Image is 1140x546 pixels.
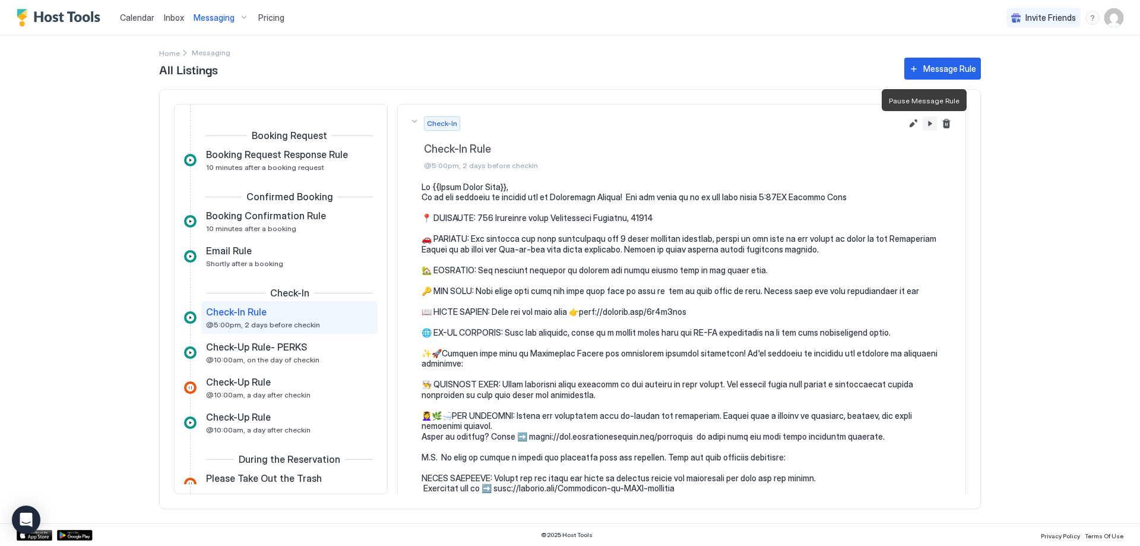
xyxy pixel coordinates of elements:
span: 10 minutes after a booking [206,224,296,233]
span: Breadcrumb [192,48,230,57]
span: Calendar [120,12,154,23]
span: Email Rule [206,245,252,257]
button: Edit message rule [906,116,920,131]
a: Host Tools Logo [17,9,106,27]
span: Home [159,49,180,58]
span: Check-Up Rule- PERKS [206,341,307,353]
span: Check-In Rule [424,143,901,156]
span: Check-Up Rule [206,376,271,388]
div: menu [1085,11,1100,25]
a: Home [159,46,180,59]
span: Confirmed Booking [246,191,333,203]
span: Pause Message Rule [889,96,959,105]
span: Pricing [258,12,284,23]
div: Breadcrumb [159,46,180,59]
button: Pause Message Rule [923,116,937,131]
span: Please Take Out the Trash [206,472,322,484]
span: Terms Of Use [1085,532,1123,539]
span: Check-In Rule [206,306,267,318]
span: 10 minutes after a booking request [206,163,324,172]
span: Invite Friends [1025,12,1076,23]
div: Message Rule [923,62,976,75]
span: © 2025 Host Tools [541,531,593,539]
span: @5:00pm, 2 days before checkin [206,320,320,329]
button: Check-InCheck-In Rule@5:00pm, 2 days before checkinEdit message rulePause Message RuleDelete mess... [398,105,965,182]
span: Booking Request [252,130,327,141]
span: @10:00am, a day after checkin [206,425,311,434]
div: User profile [1104,8,1123,27]
span: @5:00pm, 2 days before checkin [424,161,901,170]
a: App Store [17,530,52,541]
span: Booking Confirmation Rule [206,210,326,222]
span: Privacy Policy [1041,532,1080,539]
a: Calendar [120,11,154,24]
span: Check-In [427,118,457,129]
span: Messaging [194,12,235,23]
a: Google Play Store [57,530,93,541]
span: Inbox [164,12,184,23]
span: During the Reservation [239,453,340,465]
div: Open Intercom Messenger [12,506,40,534]
button: Delete message rule [939,116,954,131]
span: @10:00am, a day after checkin [206,390,311,399]
a: Inbox [164,11,184,24]
span: Check-In [270,287,309,299]
a: Terms Of Use [1085,529,1123,541]
span: @10:00am, on the day of checkin [206,355,319,364]
button: Message Rule [904,58,981,80]
a: Privacy Policy [1041,529,1080,541]
span: All Listings [159,60,892,78]
span: Check-Up Rule [206,411,271,423]
span: Booking Request Response Rule [206,149,348,160]
span: Shortly after a booking [206,259,283,268]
